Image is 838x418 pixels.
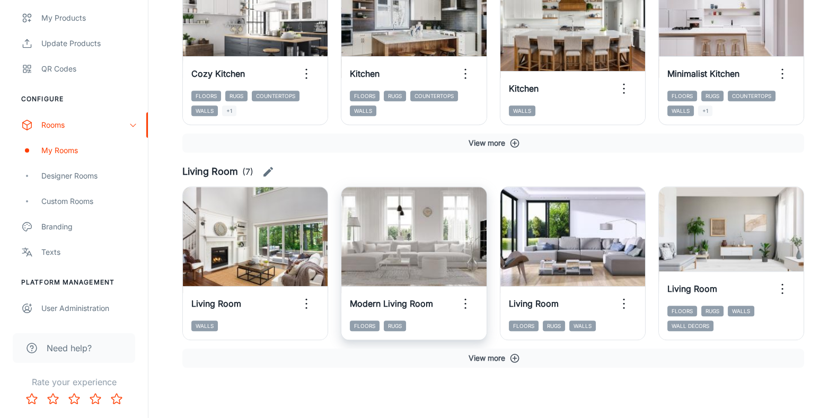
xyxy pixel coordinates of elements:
[85,388,106,410] button: Rate 4 star
[182,164,238,179] h6: Living Room
[41,303,137,314] div: User Administration
[509,105,535,116] span: Walls
[350,91,380,101] span: Floors
[701,306,724,316] span: Rugs
[41,38,137,49] div: Update Products
[242,165,253,178] p: (7)
[191,105,218,116] span: Walls
[42,388,64,410] button: Rate 2 star
[410,91,458,101] span: Countertops
[384,91,406,101] span: Rugs
[182,134,804,153] button: View more
[667,67,739,80] h6: Minimalist Kitchen
[191,321,218,331] span: Walls
[41,12,137,24] div: My Products
[509,297,559,310] h6: Living Room
[509,321,539,331] span: Floors
[222,105,236,116] span: +1
[225,91,248,101] span: Rugs
[182,349,804,368] button: View more
[384,321,406,331] span: Rugs
[41,145,137,156] div: My Rooms
[350,321,380,331] span: Floors
[41,246,137,258] div: Texts
[667,105,694,116] span: Walls
[191,297,241,310] h6: Living Room
[698,105,712,116] span: +1
[667,306,697,316] span: Floors
[106,388,127,410] button: Rate 5 star
[350,67,380,80] h6: Kitchen
[41,63,137,75] div: QR Codes
[509,82,539,95] h6: Kitchen
[701,91,724,101] span: Rugs
[191,91,221,101] span: Floors
[47,342,92,354] span: Need help?
[41,221,137,233] div: Branding
[21,388,42,410] button: Rate 1 star
[350,297,433,310] h6: Modern Living Room
[191,67,245,80] h6: Cozy Kitchen
[667,91,697,101] span: Floors
[667,321,713,331] span: Wall Decors
[41,119,129,131] div: Rooms
[64,388,85,410] button: Rate 3 star
[728,91,775,101] span: Countertops
[569,321,596,331] span: Walls
[543,321,565,331] span: Rugs
[728,306,754,316] span: Walls
[667,282,717,295] h6: Living Room
[41,170,137,182] div: Designer Rooms
[41,195,137,207] div: Custom Rooms
[350,105,376,116] span: Walls
[252,91,299,101] span: Countertops
[8,376,139,388] p: Rate your experience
